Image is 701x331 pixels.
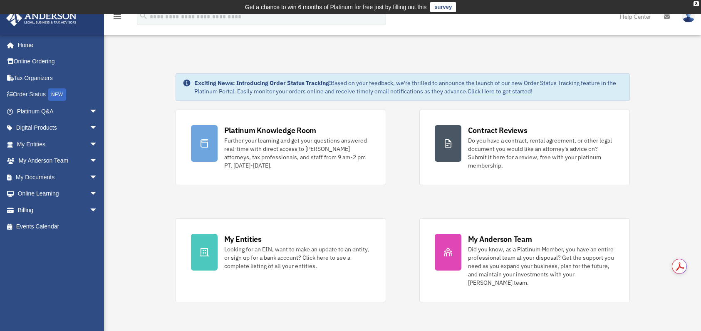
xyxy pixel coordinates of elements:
[468,234,532,244] div: My Anderson Team
[468,136,614,170] div: Do you have a contract, rental agreement, or other legal document you would like an attorney's ad...
[89,153,106,170] span: arrow_drop_down
[6,120,110,136] a: Digital Productsarrow_drop_down
[6,218,110,235] a: Events Calendar
[6,86,110,103] a: Order StatusNEW
[6,153,110,169] a: My Anderson Teamarrow_drop_down
[112,12,122,22] i: menu
[6,186,110,202] a: Online Learningarrow_drop_down
[194,79,623,95] div: Based on your feedback, we're thrilled to announce the launch of our new Order Status Tracking fe...
[224,234,262,244] div: My Entities
[6,136,110,153] a: My Entitiesarrow_drop_down
[245,2,427,12] div: Get a chance to win 6 months of Platinum for free just by filling out this
[89,120,106,137] span: arrow_drop_down
[6,169,110,186] a: My Documentsarrow_drop_down
[6,53,110,70] a: Online Ordering
[224,245,371,270] div: Looking for an EIN, want to make an update to an entity, or sign up for a bank account? Click her...
[682,10,695,23] img: User Pic
[176,110,386,185] a: Platinum Knowledge Room Further your learning and get your questions answered real-time with dire...
[430,2,456,12] a: survey
[4,10,79,26] img: Anderson Advisors Platinum Portal
[6,202,110,218] a: Billingarrow_drop_down
[468,245,614,287] div: Did you know, as a Platinum Member, you have an entire professional team at your disposal? Get th...
[89,202,106,219] span: arrow_drop_down
[176,218,386,302] a: My Entities Looking for an EIN, want to make an update to an entity, or sign up for a bank accoun...
[694,1,699,6] div: close
[6,103,110,120] a: Platinum Q&Aarrow_drop_down
[48,88,66,101] div: NEW
[89,186,106,203] span: arrow_drop_down
[6,37,106,53] a: Home
[89,169,106,186] span: arrow_drop_down
[139,11,148,20] i: search
[419,110,630,185] a: Contract Reviews Do you have a contract, rental agreement, or other legal document you would like...
[224,136,371,170] div: Further your learning and get your questions answered real-time with direct access to [PERSON_NAM...
[89,136,106,153] span: arrow_drop_down
[468,88,533,95] a: Click Here to get started!
[112,15,122,22] a: menu
[468,125,528,135] div: Contract Reviews
[194,79,331,87] strong: Exciting News: Introducing Order Status Tracking!
[419,218,630,302] a: My Anderson Team Did you know, as a Platinum Member, you have an entire professional team at your...
[224,125,317,135] div: Platinum Knowledge Room
[6,70,110,86] a: Tax Organizers
[89,103,106,120] span: arrow_drop_down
